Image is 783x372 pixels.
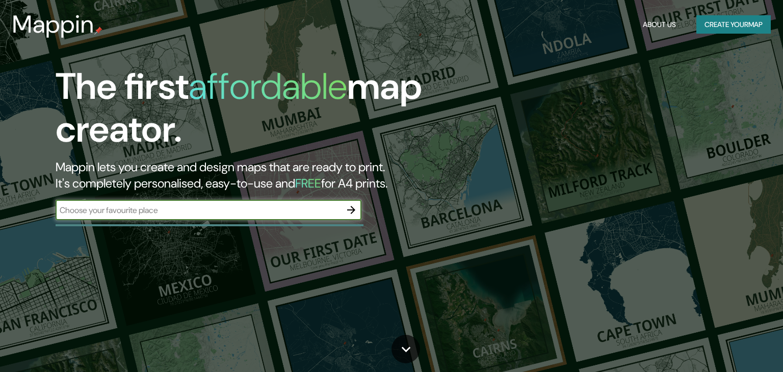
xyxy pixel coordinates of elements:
[696,15,771,34] button: Create yourmap
[12,10,94,39] h3: Mappin
[56,204,341,216] input: Choose your favourite place
[295,175,321,191] h5: FREE
[56,65,447,159] h1: The first map creator.
[639,15,680,34] button: About Us
[94,26,102,35] img: mappin-pin
[56,159,447,192] h2: Mappin lets you create and design maps that are ready to print. It's completely personalised, eas...
[189,63,347,110] h1: affordable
